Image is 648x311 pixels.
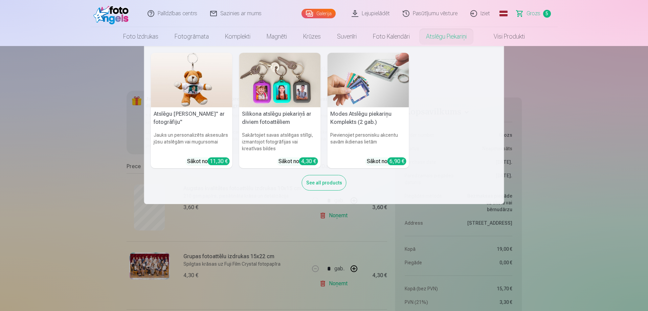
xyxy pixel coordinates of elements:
[543,10,551,18] span: 5
[166,27,217,46] a: Fotogrāmata
[278,157,318,165] div: Sākot no
[239,129,321,155] h6: Sakārtojiet savas atslēgas stilīgi, izmantojot fotogrāfijas vai kreatīvas bildes
[365,27,418,46] a: Foto kalendāri
[387,157,406,165] div: 6,90 €
[239,53,321,107] img: Silikona atslēgu piekariņš ar diviem fotoattēliem
[93,3,132,24] img: /fa1
[299,157,318,165] div: 4,30 €
[239,107,321,129] h5: Silikona atslēgu piekariņš ar diviem fotoattēliem
[259,27,295,46] a: Magnēti
[367,157,406,165] div: Sākot no
[328,53,409,107] img: Modes Atslēgu piekariņu Komplekts (2 gab.)
[151,129,232,155] h6: Jauks un personalizēts aksesuārs jūsu atslēgām vai mugursomai
[527,9,540,18] span: Grozs
[328,129,409,155] h6: Pievienojiet personisku akcentu savām ikdienas lietām
[295,27,329,46] a: Krūzes
[239,53,321,168] a: Silikona atslēgu piekariņš ar diviem fotoattēliemSilikona atslēgu piekariņš ar diviem fotoattēlie...
[475,27,533,46] a: Visi produkti
[151,53,232,107] img: Atslēgu piekariņš Lācītis" ar fotogrāfiju"
[302,179,347,186] a: See all products
[217,27,259,46] a: Komplekti
[151,107,232,129] h5: Atslēgu [PERSON_NAME]" ar fotogrāfiju"
[329,27,365,46] a: Suvenīri
[115,27,166,46] a: Foto izdrukas
[328,107,409,129] h5: Modes Atslēgu piekariņu Komplekts (2 gab.)
[208,157,230,165] div: 11,30 €
[418,27,475,46] a: Atslēgu piekariņi
[187,157,230,165] div: Sākot no
[328,53,409,168] a: Modes Atslēgu piekariņu Komplekts (2 gab.)Modes Atslēgu piekariņu Komplekts (2 gab.)Pievienojiet ...
[302,175,347,191] div: See all products
[301,9,336,18] a: Galerija
[151,53,232,168] a: Atslēgu piekariņš Lācītis" ar fotogrāfiju"Atslēgu [PERSON_NAME]" ar fotogrāfiju"Jauks un personal...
